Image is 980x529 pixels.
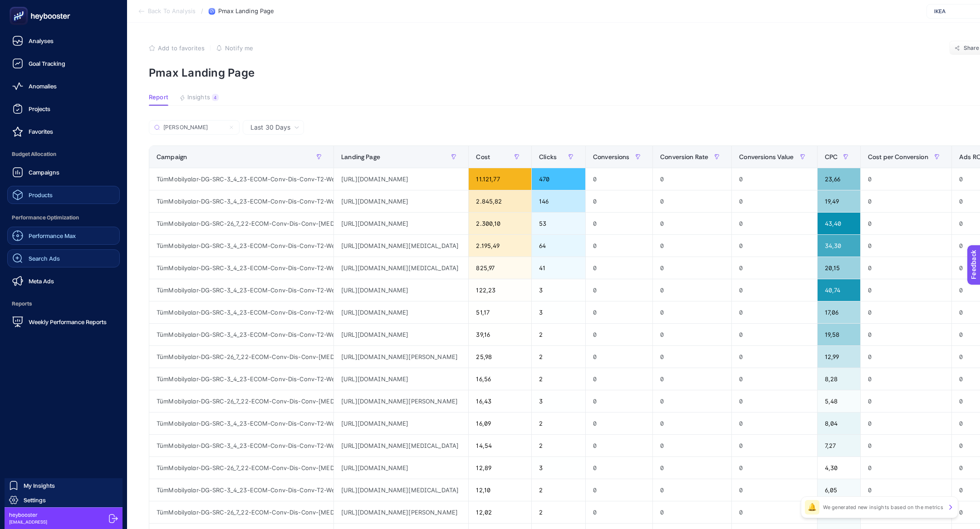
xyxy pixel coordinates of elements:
div: 0 [653,479,731,501]
span: Projects [29,105,50,112]
div: 2 [532,479,585,501]
div: 0 [861,457,951,479]
div: TümMobilyalar-DG-SRC-3_4_23-ECOM-Conv-Dis-Conv-T2-Web-PMAX-ÇalışmaAlanları [149,279,333,301]
div: 0 [732,368,817,390]
div: [URL][DOMAIN_NAME] [334,413,468,434]
div: TümMobilyalar-DG-SRC-3_4_23-ECOM-Conv-Dis-Conv-T2-Web-PMAX-ÇalışmaAlanları [149,235,333,257]
div: 2.195,49 [469,235,531,257]
div: [URL][DOMAIN_NAME] [334,301,468,323]
div: 2 [532,501,585,523]
div: 0 [732,457,817,479]
div: 0 [586,279,652,301]
div: 4 [212,94,219,101]
div: 0 [586,479,652,501]
div: 0 [586,213,652,234]
a: Goal Tracking [7,54,120,73]
a: Performance Max [7,227,120,245]
div: 12,89 [469,457,531,479]
span: Clicks [539,153,557,160]
div: 0 [653,390,731,412]
span: Cost per Conversion [868,153,928,160]
div: 0 [586,324,652,345]
div: [URL][DOMAIN_NAME] [334,168,468,190]
div: 0 [861,413,951,434]
p: We generated new insights based on the metrics [823,504,943,511]
a: Projects [7,100,120,118]
div: 0 [732,435,817,456]
span: Cost [476,153,490,160]
div: 20,15 [818,257,860,279]
div: 2 [532,368,585,390]
div: 0 [861,390,951,412]
div: 🔔 [805,500,819,514]
div: 12,02 [469,501,531,523]
div: 0 [586,346,652,368]
div: 25,98 [469,346,531,368]
div: 0 [732,235,817,257]
div: 0 [586,368,652,390]
div: 0 [861,213,951,234]
div: 41 [532,257,585,279]
div: 0 [732,190,817,212]
div: 0 [653,413,731,434]
div: 8,28 [818,368,860,390]
a: Anomalies [7,77,120,95]
div: 0 [653,324,731,345]
div: 0 [732,346,817,368]
div: 0 [653,501,731,523]
div: 3 [532,457,585,479]
div: 0 [586,257,652,279]
div: 7,27 [818,435,860,456]
div: TümMobilyalar-DG-SRC-26_7_22-ECOM-Conv-Dis-Conv-[MEDICAL_DATA]-Web-PMaxSmartShoppingNewFeed [149,346,333,368]
div: 0 [861,168,951,190]
div: 0 [653,257,731,279]
span: Conversion Rate [660,153,708,160]
div: 16,43 [469,390,531,412]
div: 122,23 [469,279,531,301]
span: Settings [24,496,46,504]
div: TümMobilyalar-DG-SRC-3_4_23-ECOM-Conv-Dis-Conv-T2-Web-PMAX-ÇalışmaAlanları [149,257,333,279]
div: 0 [732,257,817,279]
div: 16,56 [469,368,531,390]
div: [URL][DOMAIN_NAME] [334,279,468,301]
div: 2 [532,413,585,434]
div: 34,30 [818,235,860,257]
div: 0 [653,435,731,456]
div: 39,16 [469,324,531,345]
div: 0 [586,301,652,323]
span: Conversions [593,153,630,160]
span: Search Ads [29,255,60,262]
div: [URL][DOMAIN_NAME][MEDICAL_DATA] [334,435,468,456]
div: [URL][DOMAIN_NAME][MEDICAL_DATA] [334,235,468,257]
div: TümMobilyalar-DG-SRC-3_4_23-ECOM-Conv-Dis-Conv-T2-Web-PMAX-ÇalışmaAlanları [149,190,333,212]
div: 40,74 [818,279,860,301]
span: heybooster [9,511,47,519]
div: TümMobilyalar-DG-SRC-3_4_23-ECOM-Conv-Dis-Conv-T2-Web-PMAX-ÇalışmaAlanları [149,479,333,501]
span: Feedback [5,3,34,10]
div: 6,05 [818,479,860,501]
div: TümMobilyalar-DG-SRC-3_4_23-ECOM-Conv-Dis-Conv-T2-Web-PMAX-ÇalışmaAlanları [149,168,333,190]
div: 2.845,82 [469,190,531,212]
div: TümMobilyalar-DG-SRC-26_7_22-ECOM-Conv-Dis-Conv-[MEDICAL_DATA]-Web-PMaxSmartShoppingNewFeed [149,213,333,234]
div: 0 [732,279,817,301]
div: 0 [586,190,652,212]
div: 0 [653,190,731,212]
div: 0 [732,213,817,234]
div: 0 [861,190,951,212]
span: Campaign [157,153,187,160]
div: 0 [861,479,951,501]
div: 3 [532,390,585,412]
div: 0 [586,457,652,479]
div: 4,30 [818,457,860,479]
div: [URL][DOMAIN_NAME] [334,457,468,479]
a: Settings [5,493,122,507]
a: Campaigns [7,163,120,181]
a: Weekly Performance Reports [7,313,120,331]
div: 14,54 [469,435,531,456]
a: Products [7,186,120,204]
input: Search [163,124,225,131]
a: Analyses [7,32,120,50]
div: 0 [732,501,817,523]
div: 0 [861,279,951,301]
div: 0 [653,213,731,234]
